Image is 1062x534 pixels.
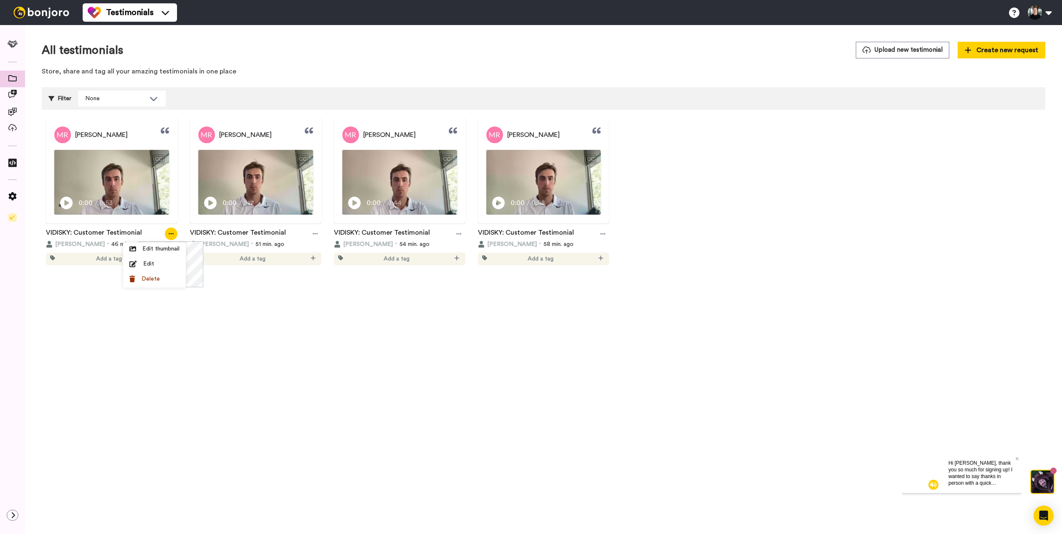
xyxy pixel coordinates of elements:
span: Add a tag [528,255,554,263]
button: [PERSON_NAME] [334,240,393,248]
a: VIDISKY: Customer Testimonial [478,228,574,240]
div: 51 min. ago [190,240,321,248]
div: CC [298,155,308,163]
div: None [85,94,145,103]
div: 54 min. ago [334,240,465,248]
span: 0:28 [531,198,546,208]
div: CC [585,155,596,163]
img: Profile Picture [54,127,71,143]
img: Profile Picture [342,127,359,143]
span: 0:00 [223,198,237,208]
a: VIDISKY: Customer Testimonial [46,228,142,240]
img: Profile Picture [486,127,503,143]
div: 58 min. ago [478,240,609,248]
img: Video Thumbnail [54,150,169,215]
span: [PERSON_NAME] [55,240,105,248]
img: c638375f-eacb-431c-9714-bd8d08f708a7-1584310529.jpg [1,2,23,24]
button: [PERSON_NAME] [478,240,537,248]
div: Filter [48,91,71,106]
div: Open Intercom Messenger [1034,506,1054,526]
span: Edit [143,260,154,268]
span: [PERSON_NAME] [487,240,537,248]
span: 0:00 [78,198,93,208]
img: bj-logo-header-white.svg [10,7,73,18]
div: 46 min. ago [46,240,177,248]
span: [PERSON_NAME] [363,130,416,140]
span: / [383,198,386,208]
span: Delete [142,275,160,283]
span: [PERSON_NAME] [343,240,393,248]
span: 1:17 [243,198,258,208]
span: Create new request [965,45,1038,55]
img: Video Thumbnail [342,150,457,215]
button: [PERSON_NAME] [190,240,249,248]
button: [PERSON_NAME] [46,240,105,248]
span: [PERSON_NAME] [219,130,272,140]
span: 0:00 [367,198,381,208]
div: CC [442,155,452,163]
span: Add a tag [96,255,122,263]
a: VIDISKY: Customer Testimonial [190,228,286,240]
span: 0:00 [511,198,525,208]
span: Hi [PERSON_NAME], thank you so much for signing up! I wanted to say thanks in person with a quick... [47,7,111,93]
span: / [527,198,530,208]
span: 0:44 [387,198,402,208]
span: Add a tag [384,255,410,263]
span: Edit thumbnail [142,245,180,253]
div: CC [154,155,164,163]
span: [PERSON_NAME] [507,130,560,140]
a: VIDISKY: Customer Testimonial [334,228,430,240]
p: Store, share and tag all your amazing testimonials in one place [42,67,1045,76]
button: Upload new testimonial [856,42,949,58]
span: Add a tag [240,255,265,263]
img: Video Thumbnail [198,150,313,215]
img: Profile Picture [198,127,215,143]
img: Video Thumbnail [486,150,601,215]
h1: All testimonials [42,44,123,57]
span: / [95,198,98,208]
button: Create new request [958,42,1045,58]
img: Checklist.svg [8,213,17,222]
span: [PERSON_NAME] [199,240,249,248]
span: Testimonials [106,7,154,18]
span: / [239,198,242,208]
img: mute-white.svg [27,27,37,37]
img: tm-color.svg [88,6,101,19]
span: [PERSON_NAME] [75,130,128,140]
span: 0:53 [99,198,114,208]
